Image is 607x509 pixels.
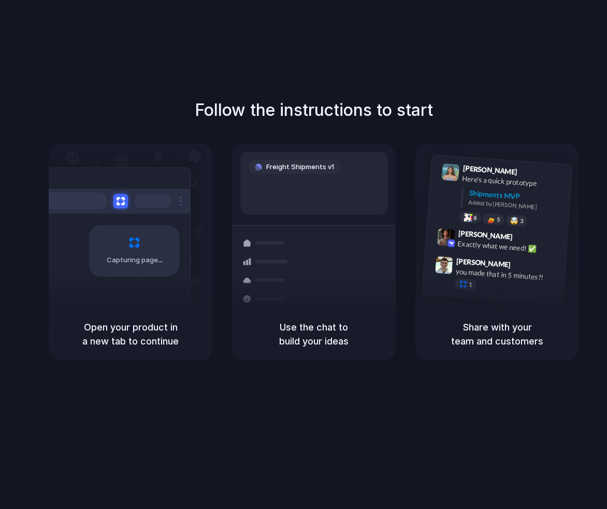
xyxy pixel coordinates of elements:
[520,218,524,224] span: 3
[266,162,334,172] span: Freight Shipments v1
[516,232,537,245] span: 9:42 AM
[468,198,563,213] div: Added by [PERSON_NAME]
[107,255,164,265] span: Capturing page
[469,187,565,204] div: Shipments MVP
[469,282,472,288] span: 1
[514,260,535,273] span: 9:47 AM
[61,320,200,348] h5: Open your product in a new tab to continue
[473,215,477,220] span: 8
[510,217,519,224] div: 🤯
[497,217,500,222] span: 5
[463,162,517,177] span: [PERSON_NAME]
[462,173,566,190] div: Here's a quick prototype
[195,98,433,123] h1: Follow the instructions to start
[458,228,513,243] span: [PERSON_NAME]
[457,238,561,256] div: Exactly what we need! ✅
[244,320,383,348] h5: Use the chat to build your ideas
[521,167,542,179] span: 9:41 AM
[456,255,511,270] span: [PERSON_NAME]
[428,320,567,348] h5: Share with your team and customers
[455,266,559,283] div: you made that in 5 minutes?!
